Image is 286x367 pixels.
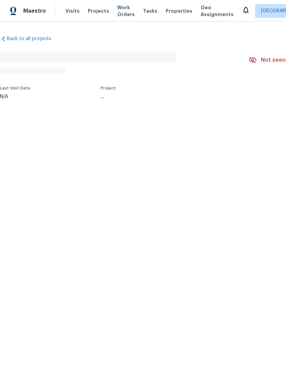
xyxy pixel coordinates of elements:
[201,4,234,18] span: Geo Assignments
[65,8,80,14] span: Visits
[101,86,116,90] span: Project
[117,4,135,18] span: Work Orders
[101,94,233,99] div: ...
[23,8,46,14] span: Maestro
[88,8,109,14] span: Projects
[166,8,192,14] span: Properties
[143,9,157,13] span: Tasks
